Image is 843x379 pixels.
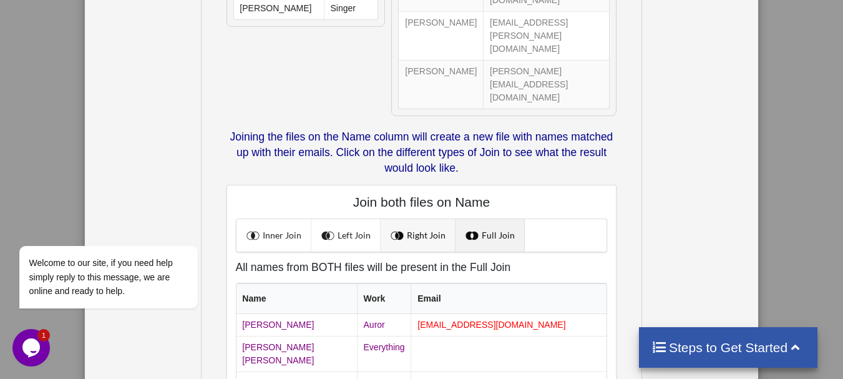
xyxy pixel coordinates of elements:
[483,60,609,109] td: [PERSON_NAME][EMAIL_ADDRESS][DOMAIN_NAME]
[651,340,806,355] h4: Steps to Get Started
[411,283,607,314] th: Email
[236,314,357,336] td: [PERSON_NAME]
[236,336,357,372] td: [PERSON_NAME] [PERSON_NAME]
[236,219,311,252] a: Inner Join
[411,314,607,336] td: [EMAIL_ADDRESS][DOMAIN_NAME]
[236,261,608,274] h5: All names from BOTH files will be present in the Full Join
[357,336,411,372] td: Everything
[399,60,483,109] td: [PERSON_NAME]
[399,11,483,60] td: [PERSON_NAME]
[236,283,357,314] th: Name
[357,283,411,314] th: Work
[311,219,381,252] a: Left Join
[12,329,52,367] iframe: chat widget
[483,11,609,60] td: [EMAIL_ADDRESS][PERSON_NAME][DOMAIN_NAME]
[12,133,237,323] iframe: chat widget
[456,219,525,252] a: Full Join
[236,194,608,210] h4: Join both files on Name
[381,219,456,252] a: Right Join
[227,129,617,176] p: Joining the files on the Name column will create a new file with names matched up with their emai...
[357,314,411,336] td: Auror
